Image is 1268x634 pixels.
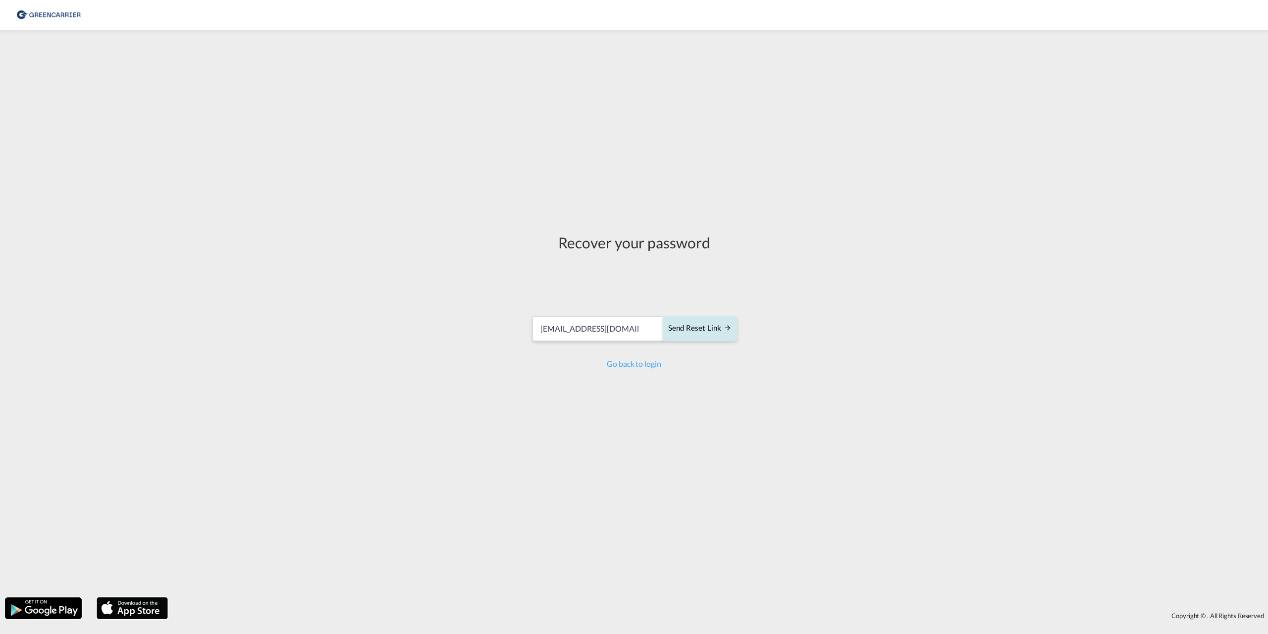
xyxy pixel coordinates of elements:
input: Email [532,316,664,341]
img: apple.png [96,596,169,620]
md-icon: icon-arrow-right [724,324,732,332]
div: Recover your password [531,232,737,253]
div: Send reset link [668,323,732,334]
iframe: reCAPTCHA [559,263,709,301]
img: 176147708aff11ef8735f72d97dca5a8.png [15,4,82,26]
div: Copyright © . All Rights Reserved [173,607,1268,624]
button: SEND RESET LINK [663,316,737,341]
a: Go back to login [607,359,661,368]
img: google.png [4,596,83,620]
